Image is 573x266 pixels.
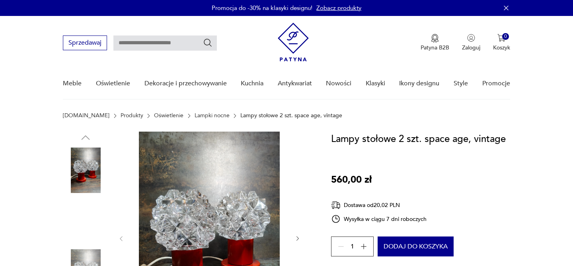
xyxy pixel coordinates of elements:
img: Zdjęcie produktu Lampy stołowe 2 szt. space age, vintage [63,199,108,244]
h1: Lampy stołowe 2 szt. space age, vintage [331,132,506,147]
img: Patyna - sklep z meblami i dekoracjami vintage [278,23,309,61]
a: [DOMAIN_NAME] [63,112,109,119]
button: Dodaj do koszyka [378,236,454,256]
div: 0 [502,33,509,40]
a: Nowości [326,68,351,99]
div: Wysyłka w ciągu 7 dni roboczych [331,214,427,224]
button: 0Koszyk [493,34,510,51]
a: Sprzedawaj [63,41,107,46]
a: Promocje [482,68,510,99]
img: Ikona koszyka [497,34,505,42]
a: Ikona medaluPatyna B2B [421,34,449,51]
p: Promocja do -30% na klasyki designu! [212,4,312,12]
span: 1 [351,244,354,249]
a: Klasyki [366,68,385,99]
a: Style [454,68,468,99]
button: Szukaj [203,38,212,47]
p: Zaloguj [462,44,480,51]
a: Ikony designu [399,68,439,99]
a: Meble [63,68,82,99]
img: Ikona dostawy [331,200,341,210]
a: Produkty [121,112,143,119]
a: Lampki nocne [195,112,230,119]
button: Patyna B2B [421,34,449,51]
a: Oświetlenie [154,112,183,119]
a: Oświetlenie [96,68,130,99]
a: Zobacz produkty [316,4,361,12]
button: Zaloguj [462,34,480,51]
img: Ikonka użytkownika [467,34,475,42]
img: Ikona medalu [431,34,439,43]
p: Lampy stołowe 2 szt. space age, vintage [240,112,342,119]
img: Zdjęcie produktu Lampy stołowe 2 szt. space age, vintage [63,148,108,193]
p: 560,00 zł [331,172,372,187]
button: Sprzedawaj [63,35,107,50]
div: Dostawa od 20,02 PLN [331,200,427,210]
p: Patyna B2B [421,44,449,51]
a: Kuchnia [241,68,263,99]
a: Antykwariat [278,68,312,99]
p: Koszyk [493,44,510,51]
a: Dekoracje i przechowywanie [144,68,227,99]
